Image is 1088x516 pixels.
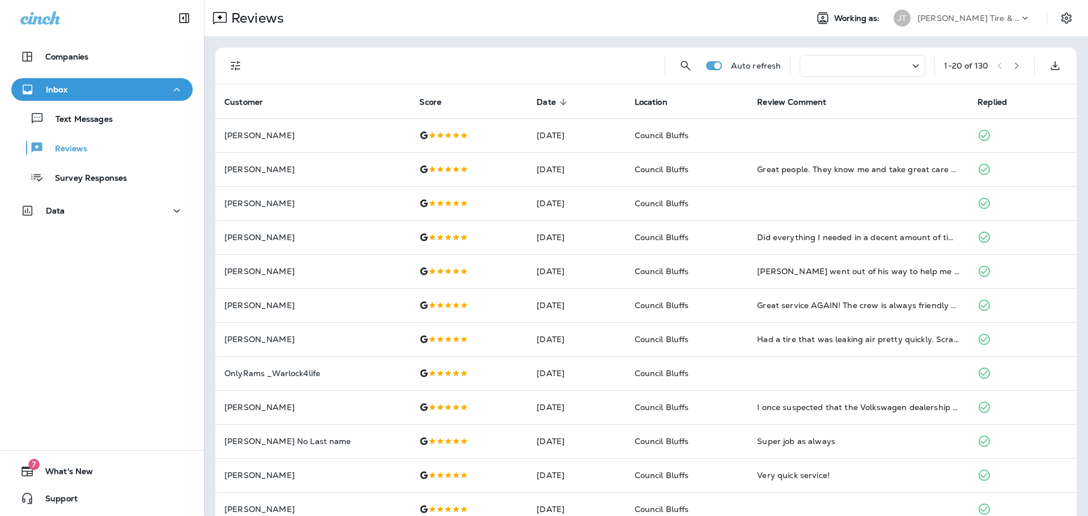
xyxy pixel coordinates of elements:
span: Council Bluffs [635,164,689,174]
p: Reviews [44,144,87,155]
div: Great service AGAIN! The crew is always friendly with a sense of humor. And the mechanics know wh... [757,300,959,311]
p: [PERSON_NAME] [224,165,401,174]
p: Data [46,206,65,215]
button: Settings [1056,8,1077,28]
div: Did everything I needed in a decent amount of time and kept me informed of the progress. Plus the... [757,232,959,243]
span: Replied [977,97,1022,107]
span: Customer [224,97,263,107]
div: Had a tire that was leaking air pretty quickly. Scrambling around to find a place around 430pm. W... [757,334,959,345]
td: [DATE] [528,254,625,288]
p: Reviews [227,10,284,27]
button: Survey Responses [11,165,193,189]
td: [DATE] [528,118,625,152]
span: Date [537,97,556,107]
span: Working as: [834,14,882,23]
span: Review Comment [757,97,841,107]
span: Customer [224,97,278,107]
p: Survey Responses [44,173,127,184]
span: Council Bluffs [635,198,689,208]
span: Location [635,97,682,107]
span: Review Comment [757,97,826,107]
td: [DATE] [528,424,625,458]
td: [DATE] [528,458,625,492]
div: I once suspected that the Volkswagen dealership was trying to rip me off and brought my Golf to J... [757,402,959,413]
span: 7 [28,459,40,470]
span: Council Bluffs [635,232,689,242]
span: Council Bluffs [635,334,689,344]
p: Inbox [46,85,67,94]
span: Council Bluffs [635,300,689,310]
div: JT [894,10,911,27]
p: [PERSON_NAME] Tire & Auto [917,14,1019,23]
button: Text Messages [11,106,193,130]
p: Auto refresh [731,61,781,70]
p: [PERSON_NAME] [224,131,401,140]
td: [DATE] [528,186,625,220]
span: Council Bluffs [635,470,689,480]
p: [PERSON_NAME] [224,403,401,412]
button: Data [11,199,193,222]
p: [PERSON_NAME] [224,199,401,208]
button: Filters [224,54,247,77]
p: [PERSON_NAME] [224,471,401,480]
span: Council Bluffs [635,130,689,140]
span: Location [635,97,668,107]
button: Collapse Sidebar [168,7,200,29]
div: Super job as always [757,436,959,447]
td: [DATE] [528,152,625,186]
button: Inbox [11,78,193,101]
span: Replied [977,97,1007,107]
p: OnlyRams _Warlock4life [224,369,401,378]
div: Very quick service! [757,470,959,481]
p: [PERSON_NAME] [224,233,401,242]
span: Score [419,97,456,107]
p: Text Messages [44,114,113,125]
p: [PERSON_NAME] [224,505,401,514]
p: [PERSON_NAME] [224,267,401,276]
span: Support [34,494,78,508]
button: Search Reviews [674,54,697,77]
span: Council Bluffs [635,368,689,378]
td: [DATE] [528,390,625,424]
div: 1 - 20 of 130 [944,61,988,70]
p: [PERSON_NAME] [224,335,401,344]
button: Support [11,487,193,510]
td: [DATE] [528,288,625,322]
button: Companies [11,45,193,68]
span: Council Bluffs [635,436,689,446]
span: Date [537,97,571,107]
p: Companies [45,52,88,61]
td: [DATE] [528,356,625,390]
div: Jacob went out of his way to help me out this morning! Excellent service and Excellent staff. Tha... [757,266,959,277]
span: Council Bluffs [635,402,689,412]
td: [DATE] [528,220,625,254]
span: Score [419,97,441,107]
div: Great people. They know me and take great care of my cars. Very personable and welcoming place. T... [757,164,959,175]
button: 7What's New [11,460,193,483]
span: Council Bluffs [635,266,689,276]
span: What's New [34,467,93,480]
button: Export as CSV [1044,54,1066,77]
span: Council Bluffs [635,504,689,514]
td: [DATE] [528,322,625,356]
p: [PERSON_NAME] No Last name [224,437,401,446]
button: Reviews [11,136,193,160]
p: [PERSON_NAME] [224,301,401,310]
